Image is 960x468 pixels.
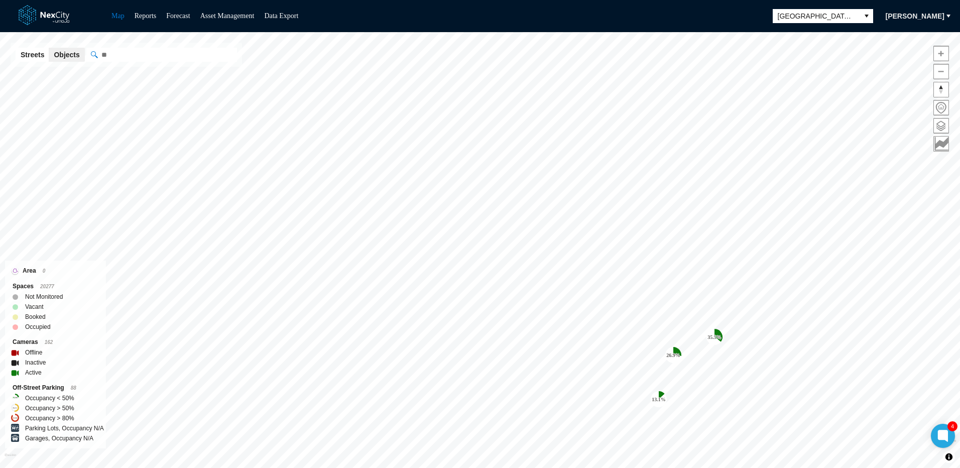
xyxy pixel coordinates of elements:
[933,64,949,79] button: Zoom out
[25,292,63,302] label: Not Monitored
[135,12,157,20] a: Reports
[49,48,84,62] button: Objects
[13,383,98,393] div: Off-Street Parking
[25,433,93,443] label: Garages, Occupancy N/A
[43,268,46,274] span: 0
[943,451,955,463] button: Toggle attribution
[200,12,255,20] a: Asset Management
[54,50,79,60] span: Objects
[40,284,54,289] span: 20277
[45,339,53,345] span: 162
[933,118,949,134] button: Layers management
[860,9,873,23] button: select
[651,391,667,407] div: Map marker
[25,312,46,322] label: Booked
[706,329,723,345] div: Map marker
[778,11,855,21] span: [GEOGRAPHIC_DATA][PERSON_NAME]
[886,11,944,21] span: [PERSON_NAME]
[166,12,190,20] a: Forecast
[25,322,51,332] label: Occupied
[5,453,16,465] a: Mapbox homepage
[946,451,952,462] span: Toggle attribution
[264,12,298,20] a: Data Export
[25,413,74,423] label: Occupancy > 80%
[707,334,722,340] tspan: 35.5 %
[25,423,104,433] label: Parking Lots, Occupancy N/A
[25,368,42,378] label: Active
[652,397,666,402] tspan: 13.1 %
[21,50,44,60] span: Streets
[879,8,951,24] button: [PERSON_NAME]
[25,347,42,358] label: Offline
[947,421,957,431] div: 4
[25,358,46,368] label: Inactive
[933,100,949,115] button: Home
[25,302,43,312] label: Vacant
[71,385,76,391] span: 88
[13,266,98,276] div: Area
[933,46,949,61] button: Zoom in
[13,337,98,347] div: Cameras
[666,353,680,358] tspan: 26.9 %
[16,48,49,62] button: Streets
[665,347,681,363] div: Map marker
[25,403,74,413] label: Occupancy > 50%
[25,393,74,403] label: Occupancy < 50%
[13,281,98,292] div: Spaces
[933,82,949,97] button: Reset bearing to north
[933,136,949,152] button: Key metrics
[111,12,125,20] a: Map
